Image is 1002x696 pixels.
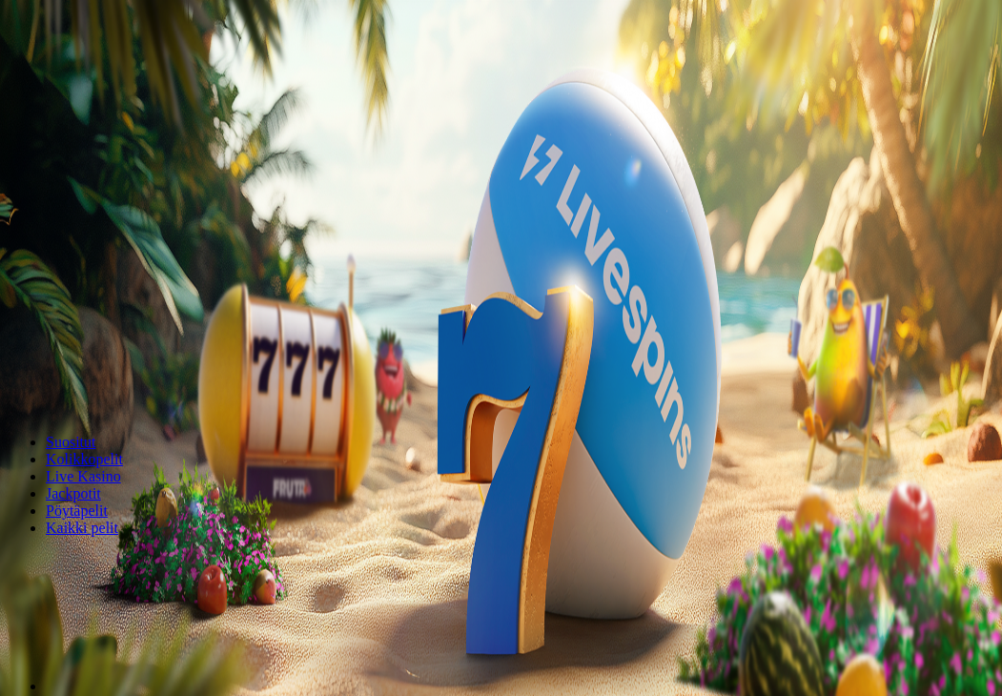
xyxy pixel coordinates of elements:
[46,502,108,519] span: Pöytäpelit
[46,451,123,467] span: Kolikkopelit
[46,520,118,536] span: Kaikki pelit
[46,468,121,484] span: Live Kasino
[46,485,101,502] span: Jackpotit
[8,401,994,572] header: Lobby
[8,401,994,537] nav: Lobby
[46,434,95,450] span: Suositut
